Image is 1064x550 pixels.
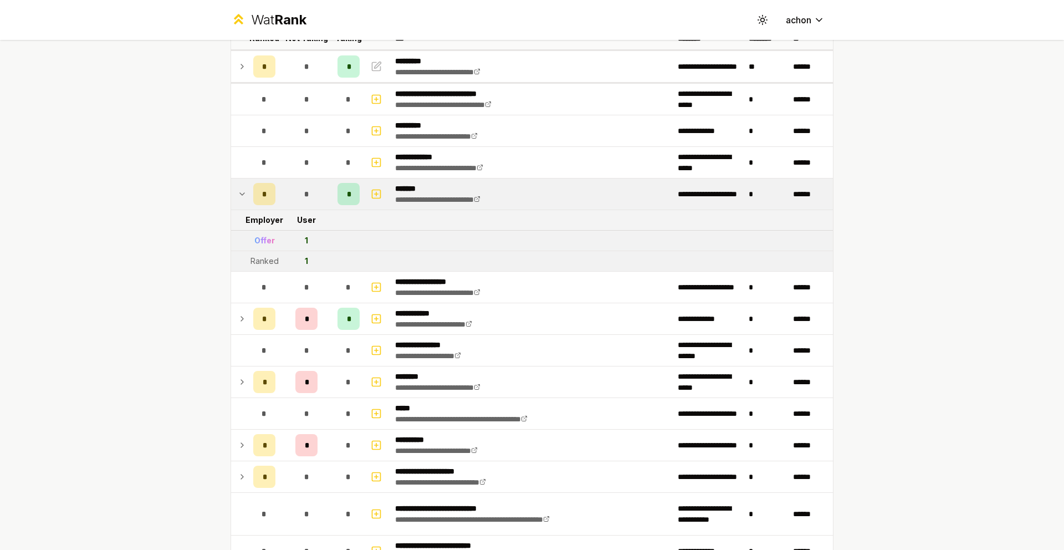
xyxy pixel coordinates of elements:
[786,13,811,27] span: achon
[249,210,280,230] td: Employer
[231,11,306,29] a: WatRank
[250,256,279,267] div: Ranked
[305,256,308,267] div: 1
[280,210,333,230] td: User
[254,235,275,246] div: Offer
[777,10,833,30] button: achon
[274,12,306,28] span: Rank
[251,11,306,29] div: Wat
[305,235,308,246] div: 1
